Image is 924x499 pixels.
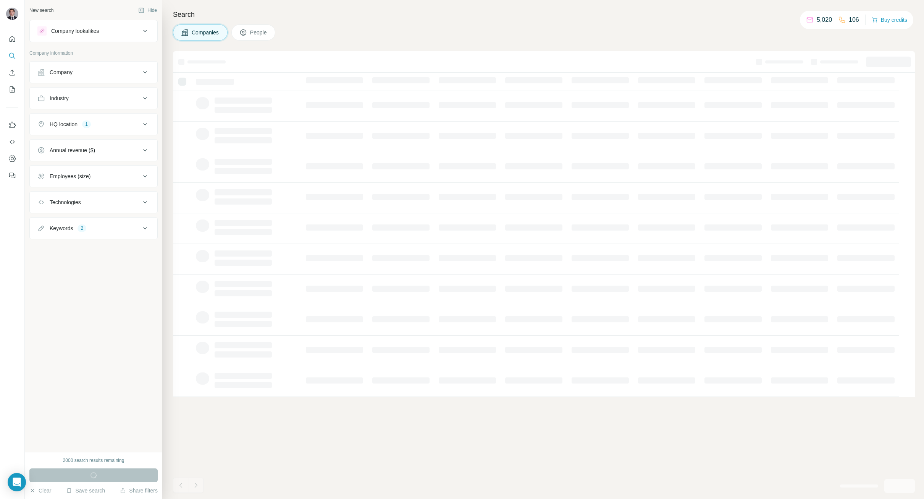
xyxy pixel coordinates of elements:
button: Annual revenue ($) [30,141,157,159]
button: Company lookalikes [30,22,157,40]
div: 1 [82,121,91,128]
div: Keywords [50,224,73,232]
button: Company [30,63,157,81]
p: 106 [849,15,859,24]
button: Search [6,49,18,63]
button: Feedback [6,169,18,182]
button: Enrich CSV [6,66,18,80]
div: 2 [78,225,86,232]
span: Companies [192,29,220,36]
p: Company information [29,50,158,57]
button: Buy credits [872,15,907,25]
div: New search [29,7,53,14]
div: Industry [50,94,69,102]
div: Employees (size) [50,172,90,180]
button: HQ location1 [30,115,157,133]
div: Technologies [50,198,81,206]
div: 2000 search results remaining [63,457,124,464]
span: People [250,29,268,36]
button: My lists [6,83,18,96]
button: Quick start [6,32,18,46]
div: Company lookalikes [51,27,99,35]
button: Hide [133,5,162,16]
button: Share filters [120,487,158,494]
button: Use Surfe API [6,135,18,149]
img: Avatar [6,8,18,20]
p: 5,020 [817,15,832,24]
button: Employees (size) [30,167,157,185]
button: Clear [29,487,51,494]
button: Dashboard [6,152,18,166]
button: Use Surfe on LinkedIn [6,118,18,132]
div: Open Intercom Messenger [8,473,26,491]
button: Industry [30,89,157,107]
button: Save search [66,487,105,494]
button: Keywords2 [30,219,157,237]
div: HQ location [50,120,78,128]
button: Technologies [30,193,157,211]
div: Company [50,68,73,76]
div: Annual revenue ($) [50,146,95,154]
h4: Search [173,9,915,20]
